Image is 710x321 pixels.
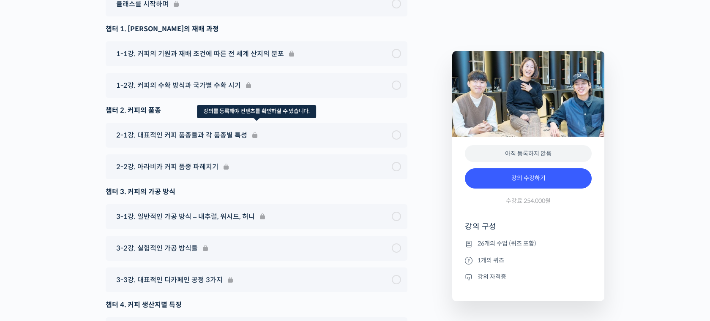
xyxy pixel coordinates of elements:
div: 챕터 1. [PERSON_NAME]의 재배 과정 [106,23,407,35]
span: 홈 [27,264,32,270]
a: 강의 수강하기 [465,168,592,189]
li: 26개의 수업 (퀴즈 포함) [465,239,592,249]
li: 1개의 퀴즈 [465,255,592,265]
span: 설정 [131,264,141,270]
div: 챕터 3. 커피의 가공 방식 [106,186,407,197]
a: 설정 [109,251,162,272]
div: 챕터 2. 커피의 품종 [106,105,407,116]
span: 대화 [77,264,87,271]
div: 아직 등록하지 않음 [465,145,592,162]
span: 수강료 254,000원 [506,197,551,205]
h4: 강의 구성 [465,221,592,238]
a: 대화 [56,251,109,272]
a: 홈 [3,251,56,272]
div: 챕터 4. 커피 생산지별 특징 [106,299,407,310]
li: 강의 자격증 [465,272,592,282]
